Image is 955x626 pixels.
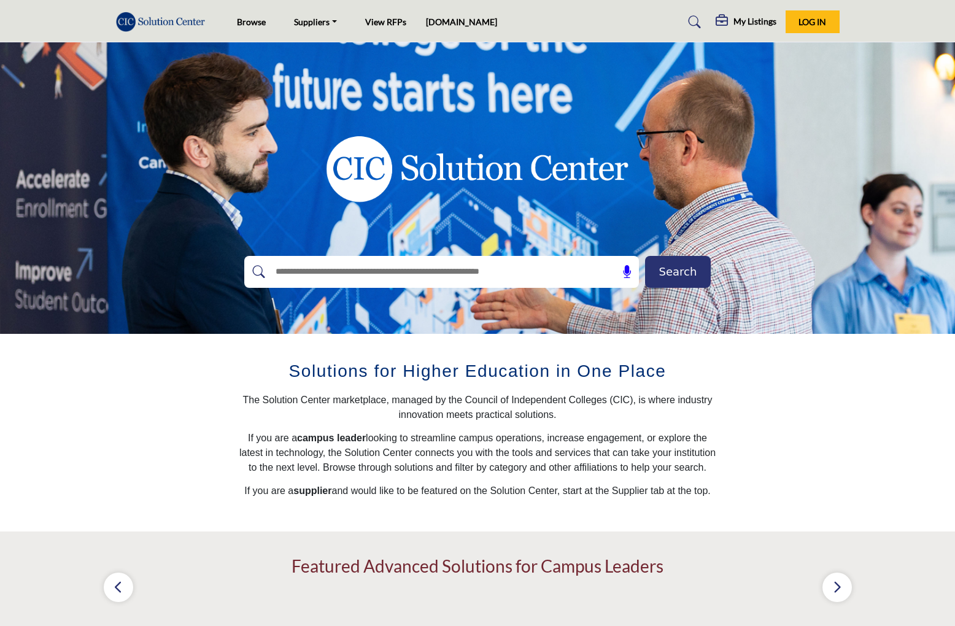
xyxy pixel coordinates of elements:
[645,256,711,288] button: Search
[293,485,331,496] strong: supplier
[239,358,717,384] h2: Solutions for Higher Education in One Place
[659,263,697,280] span: Search
[237,17,266,27] a: Browse
[716,15,776,29] div: My Listings
[676,12,709,32] a: Search
[426,17,497,27] a: [DOMAIN_NAME]
[365,17,406,27] a: View RFPs
[244,485,711,496] span: If you are a and would like to be featured on the Solution Center, start at the Supplier tab at t...
[285,14,346,31] a: Suppliers
[239,433,716,473] span: If you are a looking to streamline campus operations, increase engagement, or explore the latest ...
[786,10,840,33] button: Log In
[297,433,366,443] strong: campus leader
[243,395,713,420] span: The Solution Center marketplace, managed by the Council of Independent Colleges (CIC), is where i...
[292,556,663,577] h2: Featured Advanced Solutions for Campus Leaders
[733,16,776,27] h5: My Listings
[116,12,212,32] img: Site Logo
[284,89,671,249] img: image
[798,17,826,27] span: Log In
